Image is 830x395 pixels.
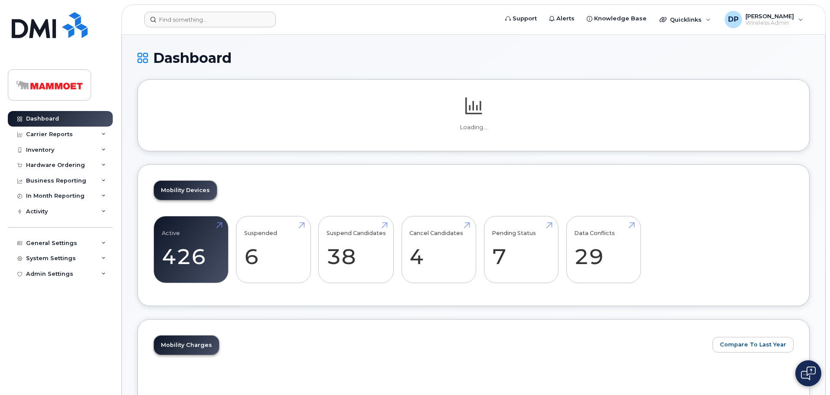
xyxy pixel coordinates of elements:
[409,221,468,278] a: Cancel Candidates 4
[492,221,550,278] a: Pending Status 7
[244,221,303,278] a: Suspended 6
[712,337,794,353] button: Compare To Last Year
[162,221,220,278] a: Active 426
[720,340,786,349] span: Compare To Last Year
[574,221,633,278] a: Data Conflicts 29
[154,124,794,131] p: Loading...
[137,50,810,65] h1: Dashboard
[154,336,219,355] a: Mobility Charges
[154,181,217,200] a: Mobility Devices
[327,221,386,278] a: Suspend Candidates 38
[801,366,816,380] img: Open chat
